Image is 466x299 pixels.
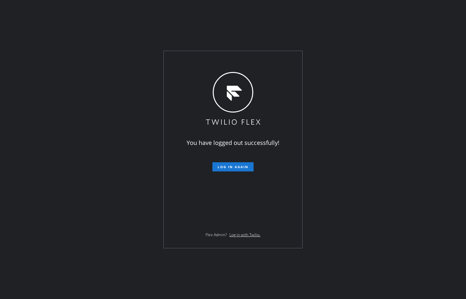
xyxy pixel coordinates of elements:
span: You have logged out successfully! [187,139,279,147]
button: Log in again [212,162,254,171]
span: Log in again [218,165,248,169]
span: Flex Admin? [206,232,227,237]
a: Log in with Twilio. [229,232,260,237]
